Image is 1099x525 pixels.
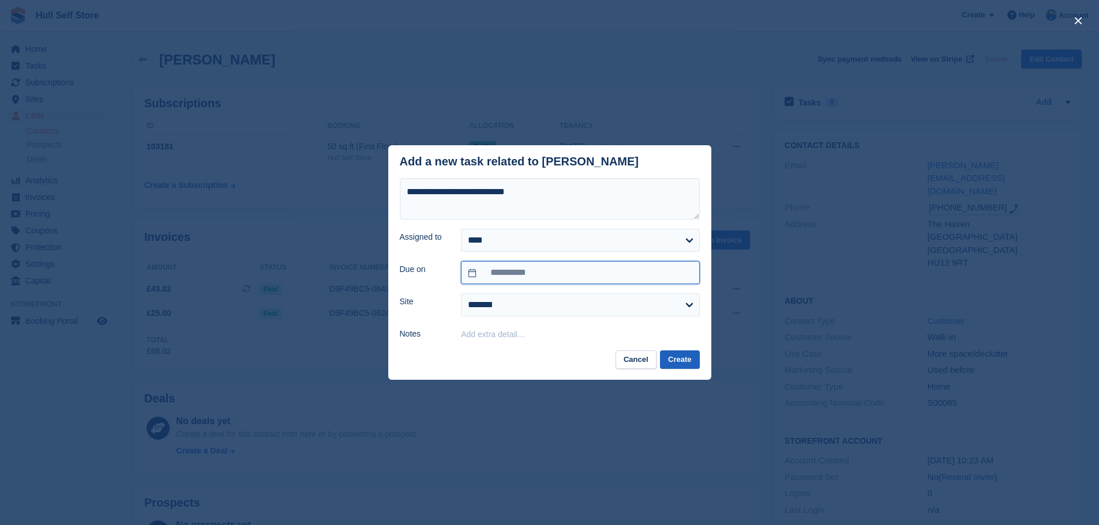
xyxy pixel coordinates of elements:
button: Cancel [616,350,657,369]
button: close [1069,12,1087,30]
button: Create [660,350,699,369]
label: Due on [400,263,448,275]
label: Site [400,296,448,308]
button: Add extra detail… [461,330,525,339]
div: Add a new task related to [PERSON_NAME] [400,155,639,168]
label: Assigned to [400,231,448,243]
label: Notes [400,328,448,340]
